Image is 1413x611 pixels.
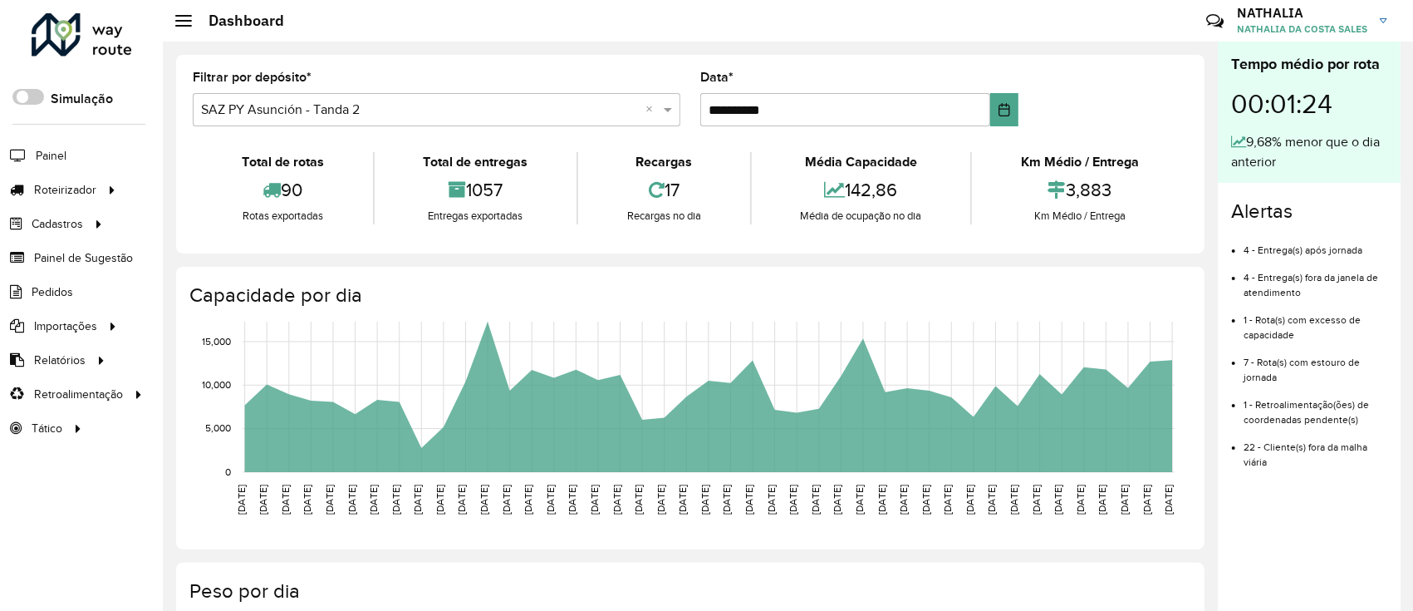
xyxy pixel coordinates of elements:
[236,485,247,515] text: [DATE]
[1244,300,1387,342] li: 1 - Rota(s) com excesso de capacidade
[700,67,733,87] label: Data
[478,485,489,515] text: [DATE]
[189,579,1188,604] h4: Peso por dia
[34,386,123,403] span: Retroalimentação
[192,12,284,30] h2: Dashboard
[189,283,1188,308] h4: Capacidade por dia
[1075,485,1086,515] text: [DATE]
[582,208,746,224] div: Recargas no dia
[412,485,423,515] text: [DATE]
[1244,342,1387,385] li: 7 - Rota(s) com estouro de jornada
[766,485,777,515] text: [DATE]
[756,172,967,208] div: 142,86
[976,208,1184,224] div: Km Médio / Entrega
[368,485,379,515] text: [DATE]
[645,100,660,120] span: Clear all
[34,249,133,267] span: Painel de Sugestão
[976,172,1184,208] div: 3,883
[633,485,644,515] text: [DATE]
[876,485,887,515] text: [DATE]
[582,152,746,172] div: Recargas
[611,485,622,515] text: [DATE]
[1141,485,1152,515] text: [DATE]
[655,485,666,515] text: [DATE]
[810,485,821,515] text: [DATE]
[545,485,556,515] text: [DATE]
[756,208,967,224] div: Média de ocupação no dia
[197,208,369,224] div: Rotas exportadas
[589,485,600,515] text: [DATE]
[1244,427,1387,470] li: 22 - Cliente(s) fora da malha viária
[324,485,335,515] text: [DATE]
[379,172,573,208] div: 1057
[920,485,931,515] text: [DATE]
[379,152,573,172] div: Total de entregas
[743,485,754,515] text: [DATE]
[1231,200,1387,224] h4: Alertas
[225,466,231,477] text: 0
[193,67,312,87] label: Filtrar por depósito
[1097,485,1108,515] text: [DATE]
[501,485,512,515] text: [DATE]
[197,152,369,172] div: Total de rotas
[1244,230,1387,258] li: 4 - Entrega(s) após jornada
[36,147,66,165] span: Painel
[32,215,83,233] span: Cadastros
[205,423,231,434] text: 5,000
[1244,258,1387,300] li: 4 - Entrega(s) fora da janela de atendimento
[699,485,710,515] text: [DATE]
[987,485,998,515] text: [DATE]
[832,485,843,515] text: [DATE]
[722,485,733,515] text: [DATE]
[34,181,96,199] span: Roteirizador
[1031,485,1042,515] text: [DATE]
[302,485,312,515] text: [DATE]
[346,485,357,515] text: [DATE]
[898,485,909,515] text: [DATE]
[1008,485,1019,515] text: [DATE]
[1163,485,1174,515] text: [DATE]
[964,485,975,515] text: [DATE]
[258,485,268,515] text: [DATE]
[202,336,231,347] text: 15,000
[34,318,97,335] span: Importações
[523,485,533,515] text: [DATE]
[787,485,798,515] text: [DATE]
[990,93,1018,126] button: Choose Date
[202,379,231,390] text: 10,000
[1237,22,1367,37] span: NATHALIA DA COSTA SALES
[677,485,688,515] text: [DATE]
[1231,76,1387,132] div: 00:01:24
[854,485,865,515] text: [DATE]
[1197,3,1233,39] a: Contato Rápido
[1244,385,1387,427] li: 1 - Retroalimentação(ões) de coordenadas pendente(s)
[197,172,369,208] div: 90
[379,208,573,224] div: Entregas exportadas
[1231,132,1387,172] div: 9,68% menor que o dia anterior
[1231,53,1387,76] div: Tempo médio por rota
[34,352,86,369] span: Relatórios
[434,485,445,515] text: [DATE]
[582,172,746,208] div: 17
[976,152,1184,172] div: Km Médio / Entrega
[280,485,291,515] text: [DATE]
[390,485,401,515] text: [DATE]
[32,283,73,301] span: Pedidos
[1119,485,1130,515] text: [DATE]
[1052,485,1063,515] text: [DATE]
[756,152,967,172] div: Média Capacidade
[1237,5,1367,21] h3: NATHALIA
[457,485,468,515] text: [DATE]
[567,485,577,515] text: [DATE]
[32,420,62,437] span: Tático
[51,89,113,109] label: Simulação
[942,485,953,515] text: [DATE]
